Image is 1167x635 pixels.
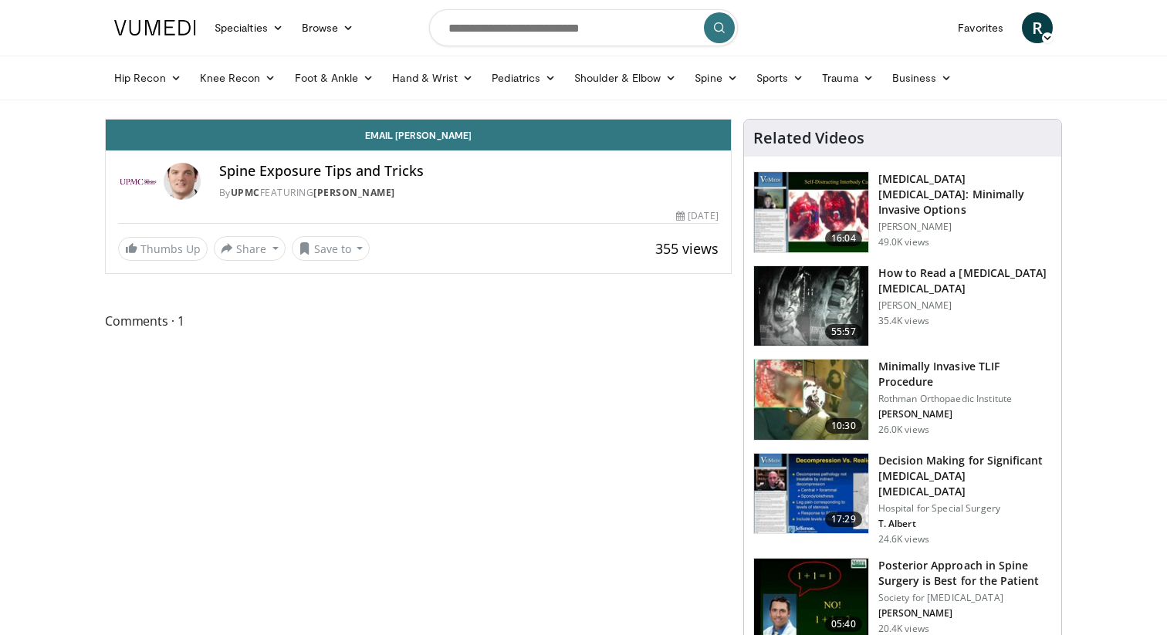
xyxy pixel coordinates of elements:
a: Business [883,62,962,93]
a: Browse [293,12,364,43]
a: Sports [747,62,814,93]
button: Save to [292,236,370,261]
p: [PERSON_NAME] [878,408,1052,421]
h3: [MEDICAL_DATA] [MEDICAL_DATA]: Minimally Invasive Options [878,171,1052,218]
h3: Posterior Approach in Spine Surgery is Best for the Patient [878,558,1052,589]
a: UPMC [231,186,260,199]
span: 16:04 [825,231,862,246]
img: 9f1438f7-b5aa-4a55-ab7b-c34f90e48e66.150x105_q85_crop-smart_upscale.jpg [754,172,868,252]
span: 17:29 [825,512,862,527]
a: Spine [685,62,746,93]
span: Comments 1 [105,311,732,331]
h4: Related Videos [753,129,864,147]
div: [DATE] [676,209,718,223]
img: 316497_0000_1.png.150x105_q85_crop-smart_upscale.jpg [754,454,868,534]
h3: Decision Making for Significant [MEDICAL_DATA] [MEDICAL_DATA] [878,453,1052,499]
p: 49.0K views [878,236,929,248]
div: By FEATURING [219,186,719,200]
a: [PERSON_NAME] [313,186,395,199]
img: VuMedi Logo [114,20,196,35]
p: [PERSON_NAME] [878,221,1052,233]
p: Society for [MEDICAL_DATA] [878,592,1052,604]
a: Trauma [813,62,883,93]
span: 355 views [655,239,719,258]
p: Hospital for Special Surgery [878,502,1052,515]
h3: Minimally Invasive TLIF Procedure [878,359,1052,390]
img: ander_3.png.150x105_q85_crop-smart_upscale.jpg [754,360,868,440]
span: 55:57 [825,324,862,339]
a: 55:57 How to Read a [MEDICAL_DATA] [MEDICAL_DATA] [PERSON_NAME] 35.4K views [753,265,1052,347]
p: [PERSON_NAME] [878,299,1052,312]
img: Avatar [164,163,201,200]
p: 35.4K views [878,315,929,327]
h4: Spine Exposure Tips and Tricks [219,163,719,180]
span: 10:30 [825,418,862,434]
p: T. Albert [878,518,1052,530]
a: Pediatrics [482,62,565,93]
a: Email [PERSON_NAME] [106,120,731,150]
img: UPMC [118,163,157,200]
p: [PERSON_NAME] [878,607,1052,620]
a: Shoulder & Elbow [565,62,685,93]
p: 26.0K views [878,424,929,436]
a: Foot & Ankle [286,62,384,93]
span: 05:40 [825,616,862,632]
a: 17:29 Decision Making for Significant [MEDICAL_DATA] [MEDICAL_DATA] Hospital for Special Surgery ... [753,453,1052,545]
a: Hip Recon [105,62,191,93]
p: 24.6K views [878,533,929,545]
img: b47c832f-d84e-4c5d-8811-00369440eda2.150x105_q85_crop-smart_upscale.jpg [754,266,868,346]
p: 20.4K views [878,623,929,635]
button: Share [214,236,286,261]
a: 10:30 Minimally Invasive TLIF Procedure Rothman Orthopaedic Institute [PERSON_NAME] 26.0K views [753,359,1052,441]
a: Thumbs Up [118,237,208,261]
a: Specialties [205,12,293,43]
a: 16:04 [MEDICAL_DATA] [MEDICAL_DATA]: Minimally Invasive Options [PERSON_NAME] 49.0K views [753,171,1052,253]
p: Rothman Orthopaedic Institute [878,393,1052,405]
a: R [1022,12,1053,43]
a: Favorites [949,12,1013,43]
a: Knee Recon [191,62,286,93]
a: Hand & Wrist [383,62,482,93]
h3: How to Read a [MEDICAL_DATA] [MEDICAL_DATA] [878,265,1052,296]
input: Search topics, interventions [429,9,738,46]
